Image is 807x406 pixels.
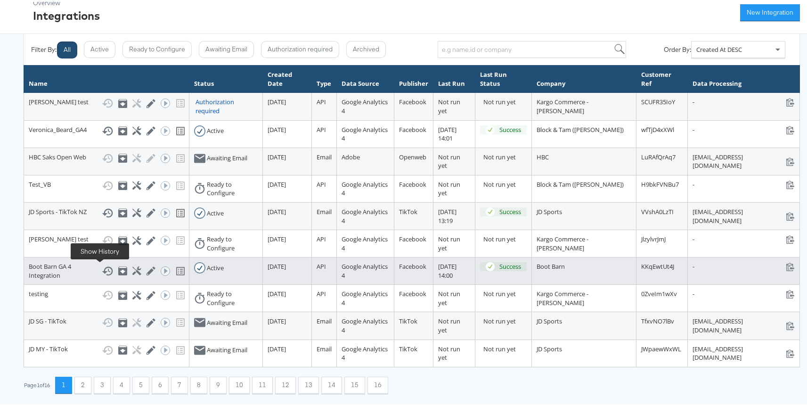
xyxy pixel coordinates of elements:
span: Not run yet [438,178,460,196]
button: 4 [113,375,130,392]
span: Block & Tam ([PERSON_NAME]) [537,124,624,132]
span: Block & Tam ([PERSON_NAME]) [537,178,624,187]
span: Adobe [342,151,360,159]
span: [DATE] [268,124,286,132]
span: API [317,233,326,241]
div: Not run yet [483,178,527,187]
div: - [693,178,795,187]
span: Not run yet [438,96,460,113]
button: 13 [298,375,319,392]
button: 14 [321,375,342,392]
div: Authorization required [196,96,258,113]
th: Name [24,64,189,91]
span: API [317,178,326,187]
div: - [693,260,795,269]
span: JWpaewWxWL [641,343,681,351]
span: Openweb [399,151,426,159]
svg: View missing tracking codes [175,206,186,217]
div: Ready to Configure [207,288,258,305]
button: 8 [190,375,207,392]
button: Show History [102,264,111,275]
svg: View missing tracking codes [175,264,186,275]
span: [DATE] [268,233,286,241]
span: API [317,260,326,269]
div: [EMAIL_ADDRESS][DOMAIN_NAME] [693,315,795,332]
span: KKqEwtUt4J [641,260,674,269]
div: JD MY - TikTok [29,343,184,354]
div: Boot Barn GA 4 Integration [29,260,184,278]
span: Facebook [399,124,426,132]
span: Created At DESC [696,43,742,52]
span: HBC [537,151,549,159]
div: - [693,233,795,242]
span: Google Analytics 4 [342,178,388,196]
span: Facebook [399,288,426,296]
span: Not run yet [438,343,460,360]
div: - [693,288,795,297]
span: API [317,288,326,296]
div: Ready to Configure [207,233,258,250]
span: Email [317,343,332,351]
button: 9 [210,375,227,392]
th: Company [531,64,636,91]
div: Not run yet [483,315,527,324]
div: Not run yet [483,288,527,297]
span: [DATE] [268,151,286,159]
div: [PERSON_NAME] test [29,96,184,107]
span: [DATE] 13:19 [438,206,456,223]
span: JlzylvrJmJ [641,233,666,241]
button: 5 [132,375,149,392]
button: 3 [94,375,111,392]
span: Not run yet [438,315,460,332]
div: Awaiting Email [207,344,247,353]
div: JD SG - TikTok [29,315,184,326]
span: [DATE] [268,260,286,269]
span: API [317,124,326,132]
span: JD Sports [537,315,562,323]
div: Not run yet [483,151,527,160]
button: 2 [74,375,91,392]
span: VVshA0LzTI [641,206,674,214]
span: Google Analytics 4 [342,260,388,278]
div: Not run yet [483,96,527,105]
span: Google Analytics 4 [342,233,388,250]
svg: View missing tracking codes [175,124,186,135]
div: Awaiting Email [207,316,247,325]
th: Last Run Status [475,64,532,91]
span: H9bkFVNBu7 [641,178,679,187]
span: Google Analytics 4 [342,343,388,360]
span: SCUFR35IoY [641,96,675,104]
span: Google Analytics 4 [342,124,388,141]
div: Ready to Configure [207,178,258,196]
button: Archived [346,39,386,56]
button: Ready to Configure [122,39,192,56]
span: [DATE] [268,315,286,323]
span: Not run yet [438,151,460,168]
div: Success [499,206,521,215]
th: Status [189,64,263,91]
span: TfxvNO7lBv [641,315,674,323]
span: Boot Barn [537,260,565,269]
span: 0ZveIm1wXv [641,288,677,296]
span: [DATE] [268,288,286,296]
span: TikTok [399,343,417,351]
th: Type [311,64,336,91]
span: [DATE] 14:01 [438,124,456,141]
button: 15 [344,375,365,392]
button: 7 [171,375,188,392]
th: Created Date [263,64,312,91]
div: Filter By: [31,43,57,52]
span: JD Sports [537,206,562,214]
div: JD Sports - TikTok NZ [29,206,184,217]
div: [EMAIL_ADDRESS][DOMAIN_NAME] [693,343,795,360]
span: [DATE] [268,178,286,187]
div: Success [499,124,521,133]
div: Veronica_Beard_GA4 [29,124,184,135]
button: Active [84,39,115,56]
span: [DATE] [268,206,286,214]
button: All [57,40,77,57]
th: Data Source [336,64,394,91]
button: 1 [55,375,72,392]
button: 16 [367,375,388,392]
th: Data Processing [688,64,800,91]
